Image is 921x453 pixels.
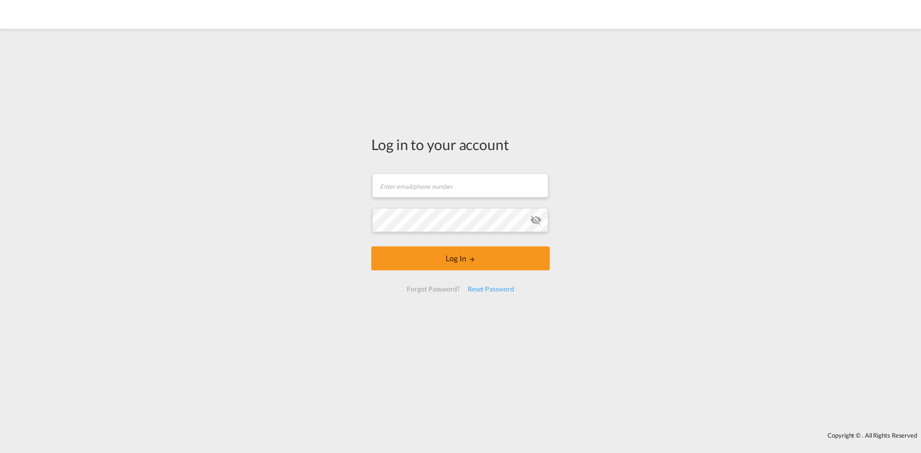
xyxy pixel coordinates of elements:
md-icon: icon-eye-off [530,214,542,226]
input: Enter email/phone number [372,174,548,197]
div: Forgot Password? [403,280,463,298]
div: Reset Password [464,280,518,298]
button: LOGIN [371,246,550,270]
div: Log in to your account [371,134,550,154]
